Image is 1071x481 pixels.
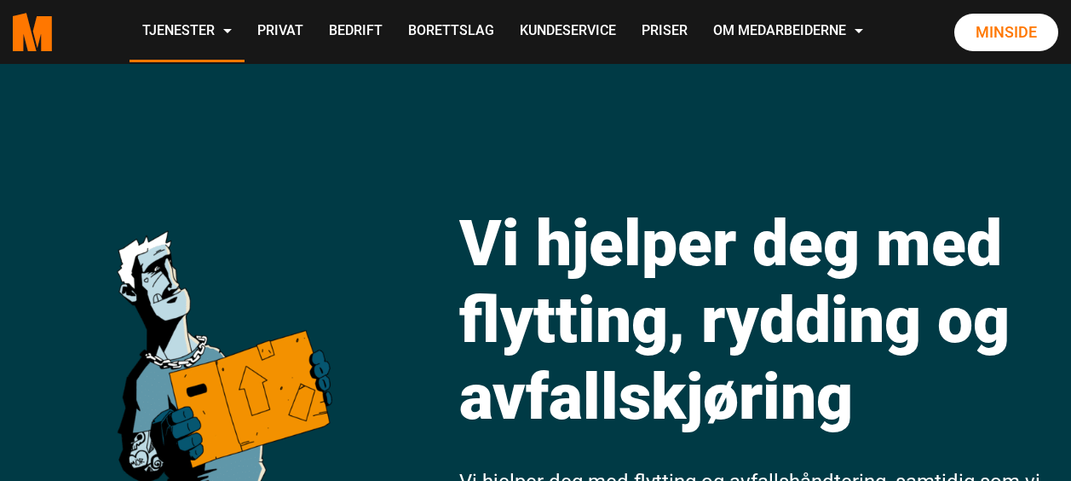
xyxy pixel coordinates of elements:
a: Bedrift [316,2,395,62]
a: Kundeservice [507,2,629,62]
a: Borettslag [395,2,507,62]
a: Privat [245,2,316,62]
a: Priser [629,2,700,62]
h1: Vi hjelper deg med flytting, rydding og avfallskjøring [459,205,1058,435]
a: Tjenester [130,2,245,62]
a: Minside [954,14,1058,51]
a: Om Medarbeiderne [700,2,876,62]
